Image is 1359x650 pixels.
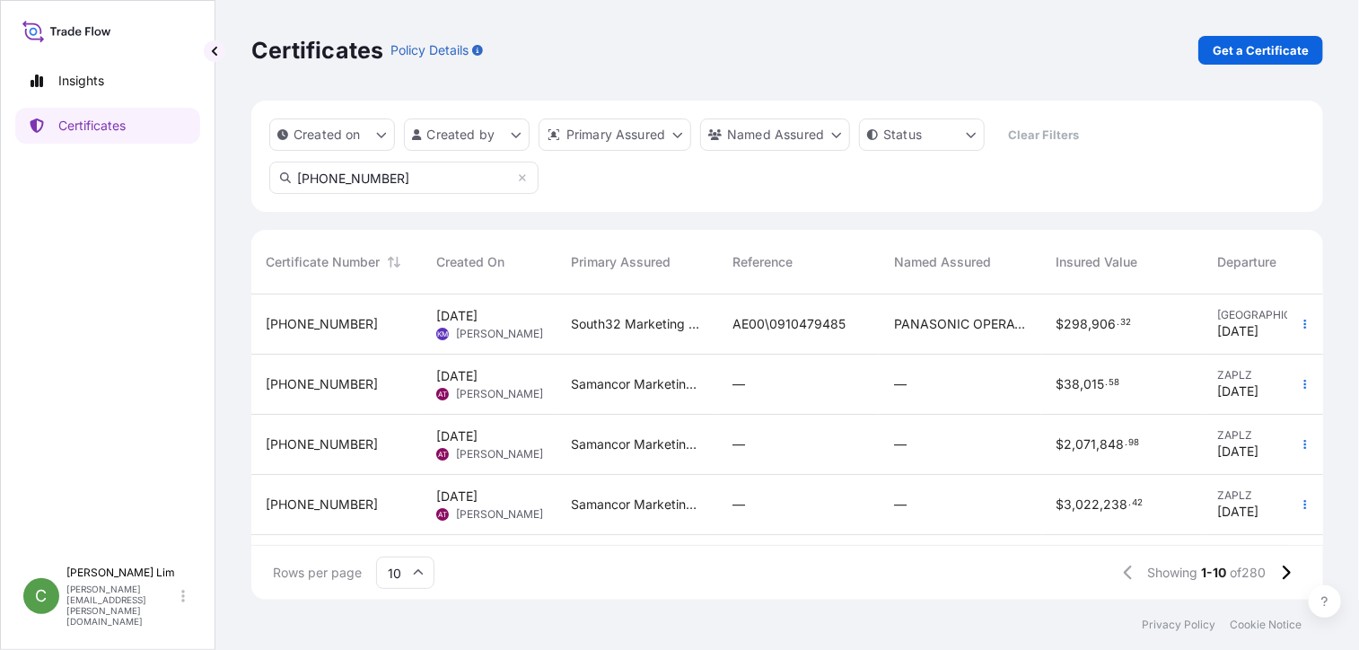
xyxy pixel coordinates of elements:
[251,36,383,65] p: Certificates
[859,119,985,151] button: certificateStatus Filter options
[1217,443,1258,461] span: [DATE]
[994,120,1094,149] button: Clear Filters
[894,435,907,453] span: —
[1092,318,1116,330] span: 906
[1105,380,1108,386] span: .
[438,505,447,523] span: AT
[436,427,478,445] span: [DATE]
[58,72,104,90] p: Insights
[1100,498,1103,511] span: ,
[1217,322,1258,340] span: [DATE]
[15,63,200,99] a: Insights
[732,253,793,271] span: Reference
[66,584,178,627] p: [PERSON_NAME][EMAIL_ADDRESS][PERSON_NAME][DOMAIN_NAME]
[732,435,745,453] span: —
[894,253,991,271] span: Named Assured
[456,387,543,401] span: [PERSON_NAME]
[1056,378,1064,391] span: $
[1217,428,1323,443] span: ZAPLZ
[1217,253,1276,271] span: Departure
[1083,378,1104,391] span: 015
[269,162,539,194] input: Search Certificate or Reference...
[436,487,478,505] span: [DATE]
[1213,41,1309,59] p: Get a Certificate
[294,126,361,144] p: Created on
[436,367,478,385] span: [DATE]
[1056,438,1064,451] span: $
[1096,438,1100,451] span: ,
[1128,500,1131,506] span: .
[571,375,704,393] span: Samancor Marketing Pte Ltd
[1128,440,1139,446] span: 98
[456,507,543,522] span: [PERSON_NAME]
[438,385,447,403] span: AT
[1064,318,1088,330] span: 298
[404,119,530,151] button: createdBy Filter options
[1198,36,1323,65] a: Get a Certificate
[539,119,691,151] button: distributor Filter options
[437,325,448,343] span: KM
[456,447,543,461] span: [PERSON_NAME]
[1132,500,1143,506] span: 42
[1072,498,1075,511] span: ,
[894,496,907,514] span: —
[1064,498,1072,511] span: 3
[1217,308,1323,322] span: [GEOGRAPHIC_DATA]
[1064,438,1072,451] span: 2
[266,435,378,453] span: [PHONE_NUMBER]
[1100,438,1124,451] span: 848
[266,375,378,393] span: [PHONE_NUMBER]
[1072,438,1075,451] span: ,
[1202,564,1227,582] span: 1-10
[1120,320,1131,326] span: 32
[15,108,200,144] a: Certificates
[700,119,850,151] button: cargoOwner Filter options
[894,375,907,393] span: —
[1217,488,1323,503] span: ZAPLZ
[58,117,126,135] p: Certificates
[883,126,922,144] p: Status
[1056,498,1064,511] span: $
[266,253,380,271] span: Certificate Number
[1056,253,1137,271] span: Insured Value
[1125,440,1127,446] span: .
[571,315,704,333] span: South32 Marketing Pte Ltd
[427,126,495,144] p: Created by
[383,251,405,273] button: Sort
[66,566,178,580] p: [PERSON_NAME] Lim
[436,253,504,271] span: Created On
[1009,126,1080,144] p: Clear Filters
[390,41,469,59] p: Policy Details
[1075,438,1096,451] span: 071
[1148,564,1198,582] span: Showing
[1064,378,1080,391] span: 38
[1217,382,1258,400] span: [DATE]
[269,119,395,151] button: createdOn Filter options
[1103,498,1127,511] span: 238
[456,327,543,341] span: [PERSON_NAME]
[571,496,704,514] span: Samancor Marketing Pte Ltd
[732,496,745,514] span: —
[894,315,1027,333] span: PANASONIC OPERATIONAL EXCELLENCE CO LTD
[727,126,824,144] p: Named Assured
[266,315,378,333] span: [PHONE_NUMBER]
[438,445,447,463] span: AT
[1142,618,1215,632] a: Privacy Policy
[273,564,362,582] span: Rows per page
[1088,318,1092,330] span: ,
[1230,618,1302,632] a: Cookie Notice
[566,126,665,144] p: Primary Assured
[1117,320,1119,326] span: .
[732,315,846,333] span: AE00\0910479485
[36,587,48,605] span: C
[1217,368,1323,382] span: ZAPLZ
[1080,378,1083,391] span: ,
[1217,503,1258,521] span: [DATE]
[1109,380,1119,386] span: 58
[1075,498,1100,511] span: 022
[571,435,704,453] span: Samancor Marketing Pte Ltd
[266,496,378,514] span: [PHONE_NUMBER]
[571,253,671,271] span: Primary Assured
